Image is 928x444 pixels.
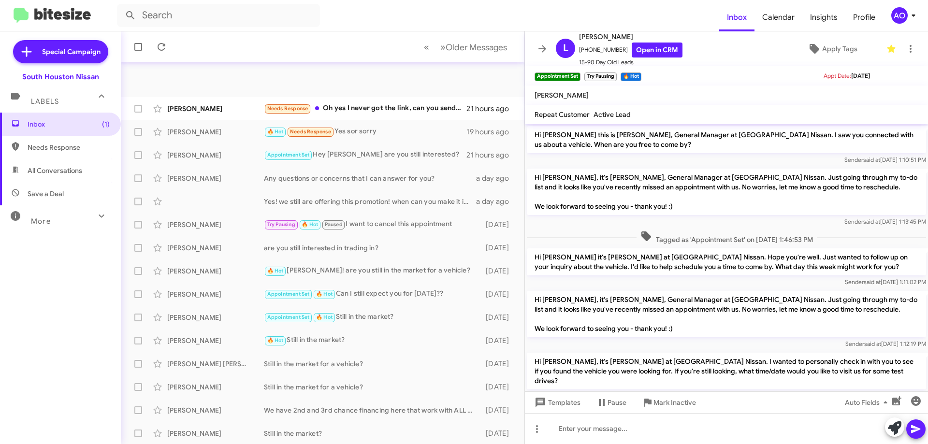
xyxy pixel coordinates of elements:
[783,40,882,57] button: Apply Tags
[167,313,264,322] div: [PERSON_NAME]
[264,382,481,392] div: Still in the market for a vehicle?
[316,314,333,320] span: 🔥 Hot
[264,103,466,114] div: Oh yes I never got the link, can you send it Please ?
[844,156,926,163] span: Sender [DATE] 1:10:51 PM
[579,57,682,67] span: 15-90 Day Old Leads
[481,405,517,415] div: [DATE]
[267,268,284,274] span: 🔥 Hot
[264,335,481,346] div: Still in the market?
[42,47,101,57] span: Special Campaign
[844,218,926,225] span: Sender [DATE] 1:13:45 PM
[264,405,481,415] div: We have 2nd and 3rd chance financing here that work with ALL credit types.
[535,91,589,100] span: [PERSON_NAME]
[527,169,926,215] p: Hi [PERSON_NAME], it's [PERSON_NAME], General Manager at [GEOGRAPHIC_DATA] Nissan. Just going thr...
[264,219,481,230] div: I want to cancel this appointment
[267,291,310,297] span: Appointment Set
[302,221,318,228] span: 🔥 Hot
[325,221,343,228] span: Paused
[316,291,333,297] span: 🔥 Hot
[264,265,481,276] div: [PERSON_NAME]! are you still in the market for a vehicle?
[264,149,466,160] div: Hey [PERSON_NAME] are you still interested?
[466,150,517,160] div: 21 hours ago
[481,289,517,299] div: [DATE]
[864,340,881,347] span: said at
[476,173,517,183] div: a day ago
[584,72,616,81] small: Try Pausing
[466,104,517,114] div: 21 hours ago
[632,43,682,57] a: Open in CRM
[167,127,264,137] div: [PERSON_NAME]
[822,40,857,57] span: Apply Tags
[481,313,517,322] div: [DATE]
[476,197,517,206] div: a day ago
[264,126,466,137] div: Yes sor sorry
[28,166,82,175] span: All Conversations
[824,72,851,79] span: Appt Date:
[264,243,481,253] div: are you still interested in trading in?
[563,41,568,56] span: L
[264,197,476,206] div: Yes! we still are offering this promotion! when can you make it in with a proof of income, reside...
[466,127,517,137] div: 19 hours ago
[117,4,320,27] input: Search
[424,41,429,53] span: «
[267,314,310,320] span: Appointment Set
[481,266,517,276] div: [DATE]
[267,105,308,112] span: Needs Response
[481,336,517,345] div: [DATE]
[883,7,917,24] button: AO
[167,429,264,438] div: [PERSON_NAME]
[419,37,513,57] nav: Page navigation example
[264,173,476,183] div: Any questions or concerns that I can answer for you?
[579,43,682,57] span: [PHONE_NUMBER]
[446,42,507,53] span: Older Messages
[28,143,110,152] span: Needs Response
[28,119,110,129] span: Inbox
[845,394,891,411] span: Auto Fields
[535,110,590,119] span: Repeat Customer
[264,359,481,369] div: Still in the market for a vehicle?
[13,40,108,63] a: Special Campaign
[267,221,295,228] span: Try Pausing
[167,289,264,299] div: [PERSON_NAME]
[264,429,481,438] div: Still in the market?
[845,278,926,286] span: Sender [DATE] 1:11:02 PM
[719,3,754,31] a: Inbox
[102,119,110,129] span: (1)
[28,189,64,199] span: Save a Deal
[754,3,802,31] a: Calendar
[481,359,517,369] div: [DATE]
[891,7,908,24] div: AO
[802,3,845,31] a: Insights
[435,37,513,57] button: Next
[634,394,704,411] button: Mark Inactive
[290,129,331,135] span: Needs Response
[481,243,517,253] div: [DATE]
[845,340,926,347] span: Sender [DATE] 1:12:19 PM
[264,312,481,323] div: Still in the market?
[167,173,264,183] div: [PERSON_NAME]
[621,72,641,81] small: 🔥 Hot
[167,266,264,276] div: [PERSON_NAME]
[31,97,59,106] span: Labels
[481,220,517,229] div: [DATE]
[267,129,284,135] span: 🔥 Hot
[527,291,926,337] p: Hi [PERSON_NAME], it's [PERSON_NAME], General Manager at [GEOGRAPHIC_DATA] Nissan. Just going thr...
[588,394,634,411] button: Pause
[527,353,926,389] p: Hi [PERSON_NAME], it's [PERSON_NAME] at [GEOGRAPHIC_DATA] Nissan. I wanted to personally check in...
[525,394,588,411] button: Templates
[533,394,580,411] span: Templates
[608,394,626,411] span: Pause
[167,382,264,392] div: [PERSON_NAME]
[594,110,631,119] span: Active Lead
[264,288,481,300] div: Can I still expect you for [DATE]??
[845,3,883,31] a: Profile
[527,126,926,153] p: Hi [PERSON_NAME] this is [PERSON_NAME], General Manager at [GEOGRAPHIC_DATA] Nissan. I saw you co...
[267,152,310,158] span: Appointment Set
[579,31,682,43] span: [PERSON_NAME]
[637,230,817,244] span: Tagged as 'Appointment Set' on [DATE] 1:46:53 PM
[481,429,517,438] div: [DATE]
